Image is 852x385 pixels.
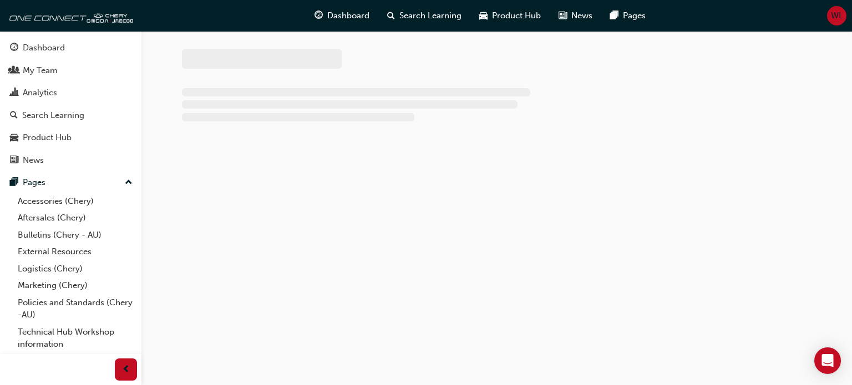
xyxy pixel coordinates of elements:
button: Pages [4,172,137,193]
span: pages-icon [610,9,618,23]
a: All Pages [13,353,137,370]
span: WL [831,9,843,22]
div: My Team [23,64,58,77]
a: pages-iconPages [601,4,655,27]
span: news-icon [559,9,567,23]
a: Search Learning [4,105,137,126]
span: pages-icon [10,178,18,188]
a: Bulletins (Chery - AU) [13,227,137,244]
img: oneconnect [6,4,133,27]
span: up-icon [125,176,133,190]
span: car-icon [10,133,18,143]
span: News [571,9,592,22]
span: search-icon [10,111,18,121]
a: External Resources [13,243,137,260]
span: Product Hub [492,9,541,22]
a: search-iconSearch Learning [378,4,470,27]
a: My Team [4,60,137,81]
span: people-icon [10,66,18,76]
span: guage-icon [315,9,323,23]
div: Product Hub [23,131,72,144]
a: Marketing (Chery) [13,277,137,294]
a: News [4,150,137,171]
a: Dashboard [4,38,137,58]
button: WL [827,6,846,25]
button: DashboardMy TeamAnalyticsSearch LearningProduct HubNews [4,35,137,172]
a: Aftersales (Chery) [13,209,137,227]
span: guage-icon [10,43,18,53]
span: Dashboard [327,9,369,22]
a: Analytics [4,83,137,103]
a: car-iconProduct Hub [470,4,550,27]
div: Search Learning [22,109,84,122]
span: Search Learning [399,9,461,22]
div: Pages [23,176,45,189]
span: chart-icon [10,88,18,98]
div: Open Intercom Messenger [814,347,841,374]
div: Analytics [23,86,57,99]
a: news-iconNews [550,4,601,27]
a: Accessories (Chery) [13,193,137,210]
div: News [23,154,44,167]
a: Logistics (Chery) [13,260,137,278]
span: prev-icon [122,363,130,377]
a: guage-iconDashboard [306,4,378,27]
span: car-icon [479,9,488,23]
div: Dashboard [23,42,65,54]
span: Pages [623,9,646,22]
a: Technical Hub Workshop information [13,324,137,353]
a: Product Hub [4,127,137,148]
span: news-icon [10,156,18,166]
a: Policies and Standards (Chery -AU) [13,294,137,324]
span: search-icon [387,9,395,23]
